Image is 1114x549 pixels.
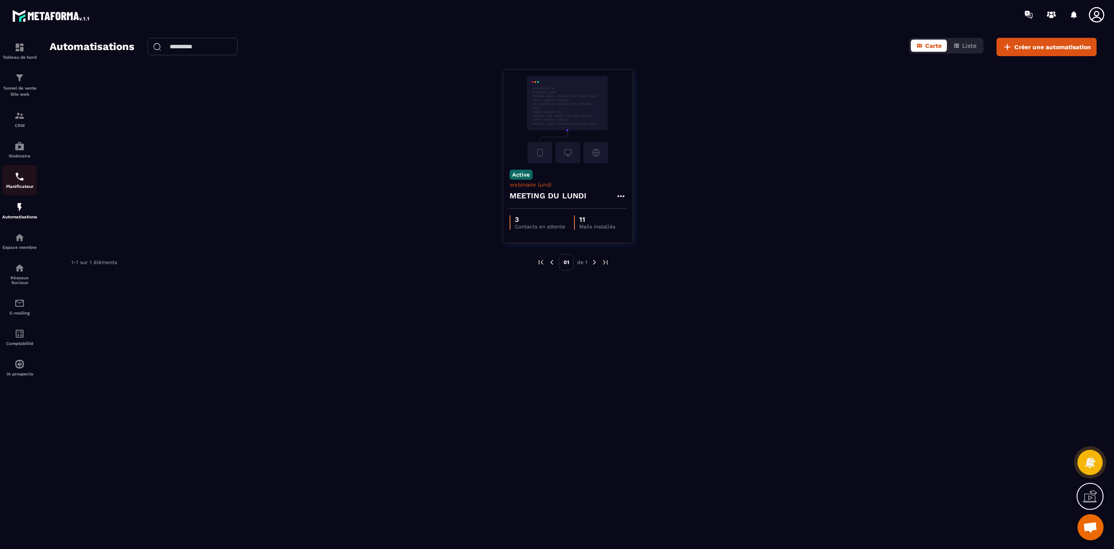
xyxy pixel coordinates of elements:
a: Ouvrir le chat [1077,514,1104,540]
p: IA prospects [2,372,37,376]
p: 01 [559,254,574,271]
p: Active [510,170,533,180]
p: CRM [2,123,37,128]
img: automations [14,232,25,243]
p: Espace membre [2,245,37,250]
a: automationsautomationsAutomatisations [2,195,37,226]
img: formation [14,110,25,121]
span: Liste [962,42,976,49]
span: Créer une automatisation [1014,43,1091,51]
p: webinaire lundi [510,181,626,188]
p: Réseaux Sociaux [2,275,37,285]
img: prev [548,258,556,266]
img: automations [14,141,25,151]
p: E-mailing [2,311,37,315]
h4: MEETING DU LUNDI [510,190,587,202]
p: Comptabilité [2,341,37,346]
img: automations [14,359,25,369]
a: formationformationTableau de bord [2,36,37,66]
a: accountantaccountantComptabilité [2,322,37,352]
a: emailemailE-mailing [2,291,37,322]
img: formation [14,42,25,53]
p: de 1 [577,259,587,266]
p: 1-1 sur 1 éléments [71,259,117,265]
img: automations [14,202,25,212]
p: Contacts en attente [515,224,565,230]
a: formationformationTunnel de vente Site web [2,66,37,104]
p: 11 [579,215,615,224]
p: Webinaire [2,154,37,158]
p: Mails installés [579,224,615,230]
img: social-network [14,263,25,273]
p: Automatisations [2,214,37,219]
a: automationsautomationsWebinaire [2,134,37,165]
button: Carte [911,40,947,52]
img: email [14,298,25,308]
a: schedulerschedulerPlanificateur [2,165,37,195]
img: next [601,258,609,266]
p: Planificateur [2,184,37,189]
h2: Automatisations [50,38,134,56]
a: formationformationCRM [2,104,37,134]
img: automation-background [510,76,626,163]
img: scheduler [14,171,25,182]
button: Liste [948,40,982,52]
img: logo [12,8,91,23]
p: Tableau de bord [2,55,37,60]
a: automationsautomationsEspace membre [2,226,37,256]
span: Carte [925,42,942,49]
button: Créer une automatisation [997,38,1097,56]
p: Tunnel de vente Site web [2,85,37,97]
p: 3 [515,215,565,224]
a: social-networksocial-networkRéseaux Sociaux [2,256,37,291]
img: formation [14,73,25,83]
img: prev [537,258,545,266]
img: next [591,258,598,266]
img: accountant [14,328,25,339]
